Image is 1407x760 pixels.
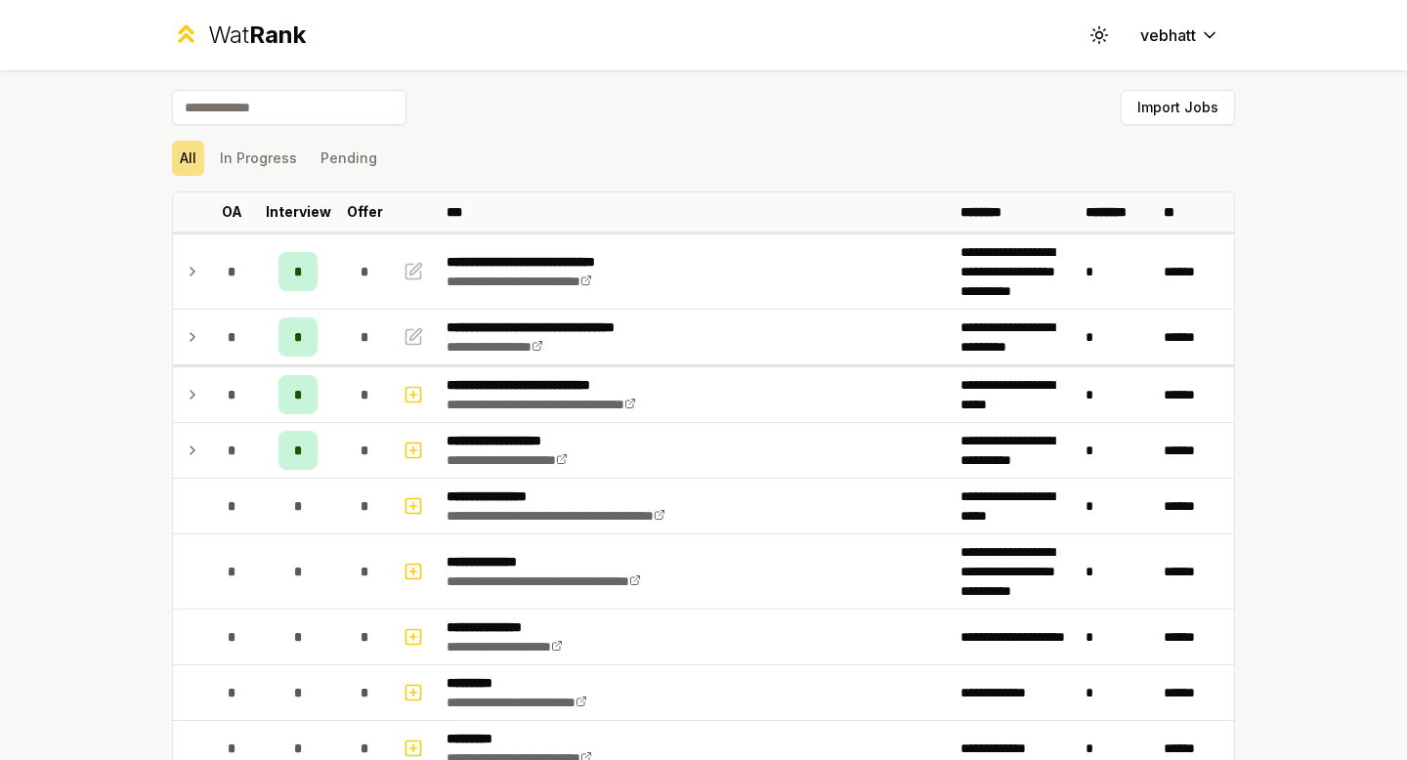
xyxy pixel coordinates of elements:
button: In Progress [212,141,305,176]
span: vebhatt [1140,23,1196,47]
button: Import Jobs [1121,90,1235,125]
p: Interview [266,202,331,222]
span: Rank [249,21,306,49]
button: All [172,141,204,176]
p: OA [222,202,242,222]
p: Offer [347,202,383,222]
button: Pending [313,141,385,176]
div: Wat [208,20,306,51]
a: WatRank [172,20,306,51]
button: vebhatt [1125,18,1235,53]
